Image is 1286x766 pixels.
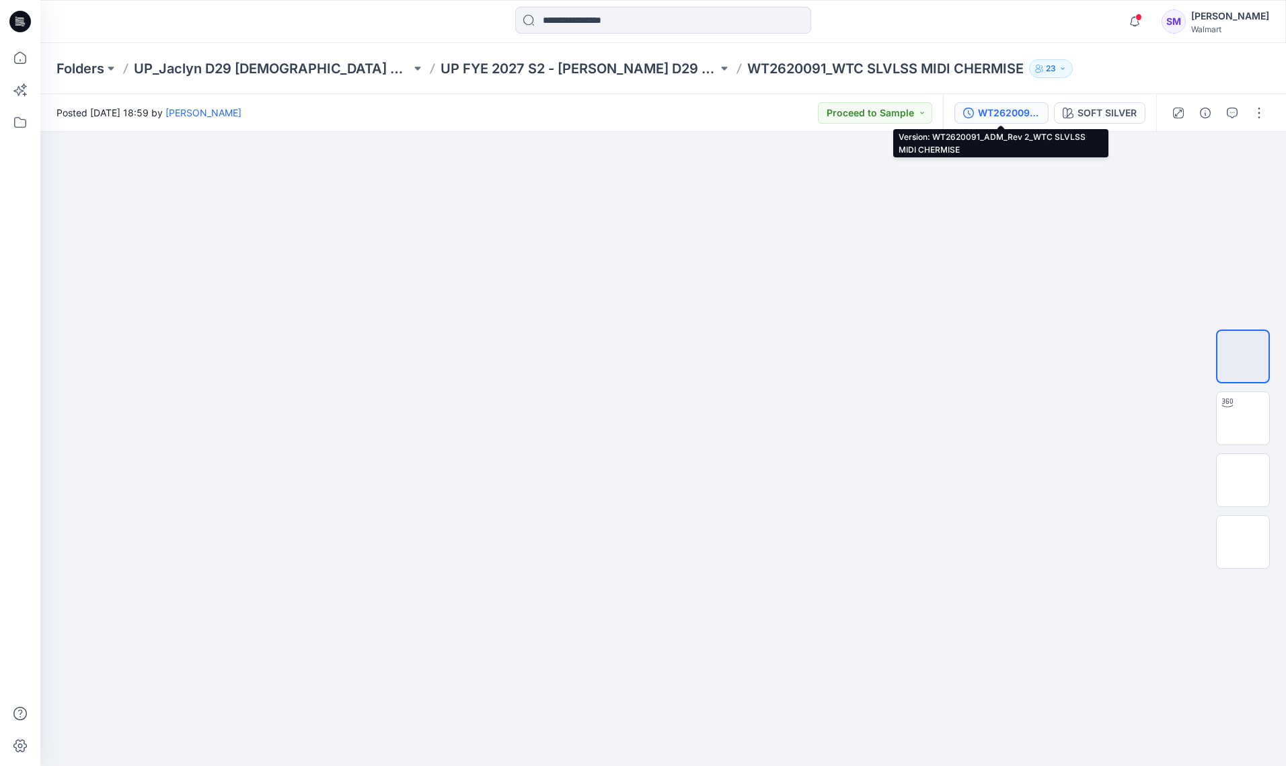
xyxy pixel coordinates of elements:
div: [PERSON_NAME] [1191,8,1269,24]
button: WT2620091_ADM_Rev 2_WTC SLVLSS MIDI CHERMISE [954,102,1049,124]
button: Details [1195,102,1216,124]
a: Folders [56,59,104,78]
div: SOFT SILVER [1077,106,1137,120]
div: SM [1162,9,1186,34]
button: SOFT SILVER [1054,102,1145,124]
p: 23 [1046,61,1056,76]
span: Posted [DATE] 18:59 by [56,106,241,120]
div: Walmart [1191,24,1269,34]
a: UP FYE 2027 S2 - [PERSON_NAME] D29 [DEMOGRAPHIC_DATA] Sleepwear [441,59,718,78]
a: UP_Jaclyn D29 [DEMOGRAPHIC_DATA] Sleep [134,59,411,78]
p: WT2620091_WTC SLVLSS MIDI CHERMISE [747,59,1024,78]
button: 23 [1029,59,1073,78]
a: [PERSON_NAME] [165,107,241,118]
div: WT2620091_ADM_Rev 2_WTC SLVLSS MIDI CHERMISE [978,106,1040,120]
